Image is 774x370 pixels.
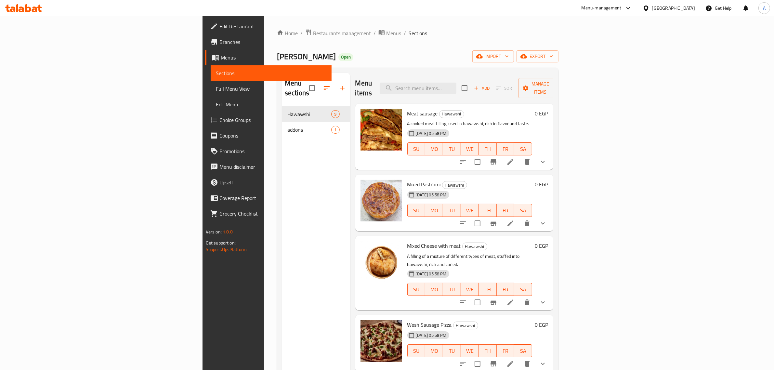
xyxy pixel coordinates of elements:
[428,346,440,356] span: MO
[481,206,494,215] span: TH
[407,344,426,357] button: SU
[453,322,478,329] div: Hawawshi
[439,110,464,118] div: Hawawshi
[518,78,562,98] button: Manage items
[425,142,443,155] button: MO
[407,252,532,269] p: A filling of a mixture of different types of meat, stuffed into hawawshi, rich and varied.
[404,29,406,37] li: /
[361,109,402,151] img: Meat sausage
[455,216,471,231] button: sort-choices
[282,104,350,140] nav: Menu sections
[442,181,467,189] span: Hawawshi
[497,283,515,296] button: FR
[506,219,514,227] a: Edit menu item
[206,245,247,254] a: Support.OpsPlatform
[305,81,319,95] span: Select all sections
[492,83,518,93] span: Select section first
[539,298,547,306] svg: Show Choices
[461,283,479,296] button: WE
[335,80,350,96] button: Add section
[497,204,515,217] button: FR
[517,50,558,62] button: export
[319,80,335,96] span: Sort sections
[458,81,471,95] span: Select section
[478,52,509,60] span: import
[305,29,371,37] a: Restaurants management
[361,241,402,283] img: Mixed Cheese with meat
[410,346,423,356] span: SU
[407,109,438,118] span: Meat sausage
[219,147,327,155] span: Promotions
[425,283,443,296] button: MO
[206,228,222,236] span: Version:
[374,29,376,37] li: /
[338,53,353,61] div: Open
[499,206,512,215] span: FR
[216,69,327,77] span: Sections
[205,112,332,128] a: Choice Groups
[205,19,332,34] a: Edit Restaurant
[425,344,443,357] button: MO
[443,344,461,357] button: TU
[514,204,532,217] button: SA
[506,158,514,166] a: Edit menu item
[479,344,497,357] button: TH
[461,204,479,217] button: WE
[446,285,458,294] span: TU
[282,106,350,122] div: Hawawshi9
[519,154,535,170] button: delete
[471,217,484,230] span: Select to update
[472,50,514,62] button: import
[481,346,494,356] span: TH
[287,126,331,134] span: addons
[407,241,461,251] span: Mixed Cheese with meat
[535,154,551,170] button: show more
[481,144,494,154] span: TH
[455,295,471,310] button: sort-choices
[461,142,479,155] button: WE
[486,154,501,170] button: Branch-specific-item
[524,80,557,96] span: Manage items
[481,285,494,294] span: TH
[219,210,327,218] span: Grocery Checklist
[499,285,512,294] span: FR
[361,180,402,221] img: Mixed Pastrami
[535,320,548,329] h6: 0 EGP
[205,128,332,143] a: Coupons
[471,296,484,309] span: Select to update
[282,122,350,138] div: addons1
[453,322,478,329] span: Hawawshi
[517,206,530,215] span: SA
[652,5,695,12] div: [GEOGRAPHIC_DATA]
[332,111,339,117] span: 9
[455,154,471,170] button: sort-choices
[479,142,497,155] button: TH
[221,54,327,61] span: Menus
[211,97,332,112] a: Edit Menu
[443,283,461,296] button: TU
[413,130,449,137] span: [DATE] 05:58 PM
[428,206,440,215] span: MO
[205,159,332,175] a: Menu disclaimer
[223,228,233,236] span: 1.0.0
[331,110,339,118] div: items
[407,320,452,330] span: Wesh Sausage Pizza
[486,295,501,310] button: Branch-specific-item
[216,85,327,93] span: Full Menu View
[446,144,458,154] span: TU
[332,127,339,133] span: 1
[413,271,449,277] span: [DATE] 05:58 PM
[205,190,332,206] a: Coverage Report
[439,110,464,118] span: Hawawshi
[407,120,532,128] p: A cooked meat filling, used in hawawshi, rich in flavor and taste.
[413,332,449,338] span: [DATE] 05:58 PM
[499,346,512,356] span: FR
[464,285,476,294] span: WE
[535,241,548,250] h6: 0 EGP
[287,110,331,118] div: Hawawshi
[522,52,553,60] span: export
[361,320,402,362] img: Wesh Sausage Pizza
[413,192,449,198] span: [DATE] 05:58 PM
[497,344,515,357] button: FR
